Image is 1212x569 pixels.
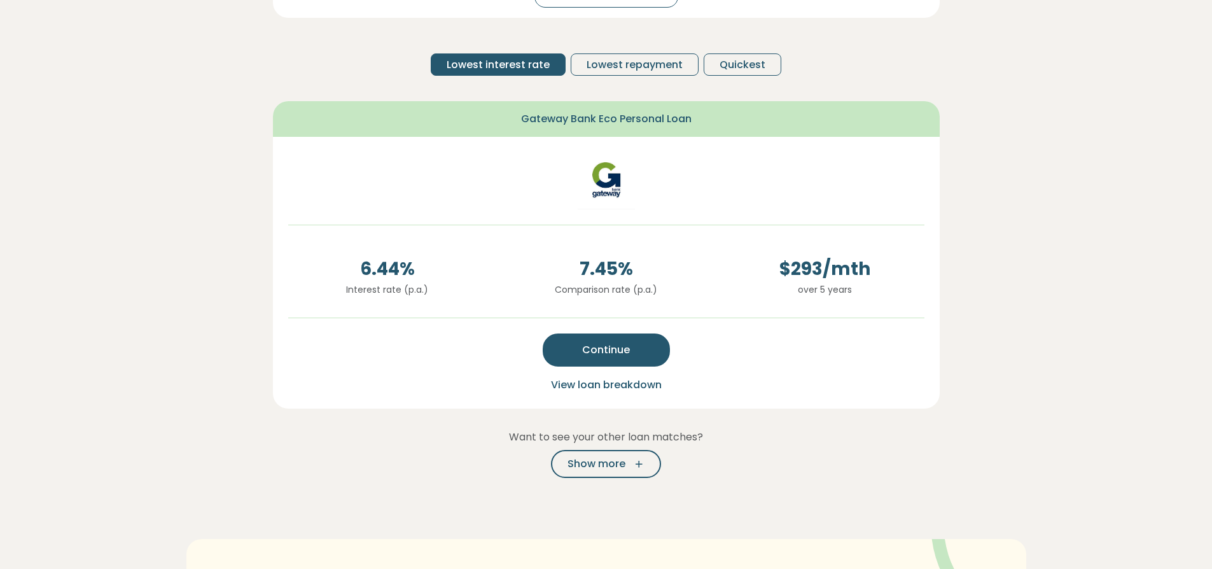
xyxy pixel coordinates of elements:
[720,57,765,73] span: Quickest
[551,450,661,478] button: Show more
[288,256,487,283] span: 6.44 %
[582,342,630,358] span: Continue
[726,283,924,297] p: over 5 years
[521,111,692,127] span: Gateway Bank Eco Personal Loan
[543,334,670,367] button: Continue
[507,256,706,283] span: 7.45 %
[551,377,662,392] span: View loan breakdown
[549,152,664,209] img: gateway-bank logo
[431,53,566,76] button: Lowest interest rate
[507,283,706,297] p: Comparison rate (p.a.)
[447,57,550,73] span: Lowest interest rate
[726,256,924,283] span: $ 293 /mth
[288,283,487,297] p: Interest rate (p.a.)
[704,53,781,76] button: Quickest
[587,57,683,73] span: Lowest repayment
[547,377,665,393] button: View loan breakdown
[568,456,625,472] span: Show more
[273,429,940,446] p: Want to see your other loan matches?
[571,53,699,76] button: Lowest repayment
